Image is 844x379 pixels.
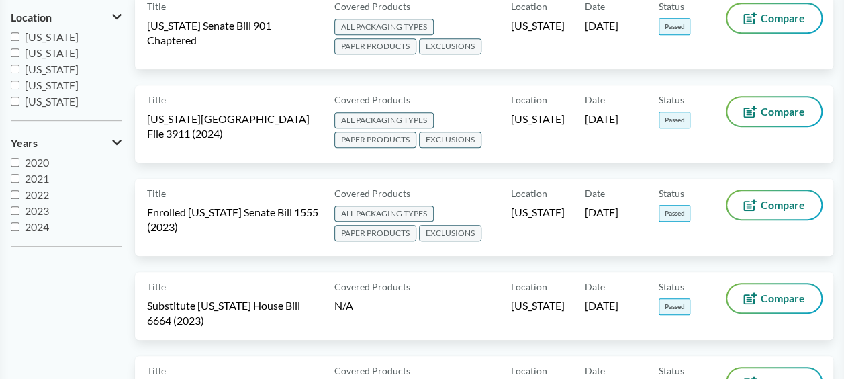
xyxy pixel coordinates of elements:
span: [US_STATE] [511,112,565,126]
span: Enrolled [US_STATE] Senate Bill 1555 (2023) [147,205,318,235]
span: Status [659,93,684,107]
span: Covered Products [334,186,410,200]
span: [US_STATE] [25,62,79,75]
span: PAPER PRODUCTS [334,132,416,148]
span: Compare [761,293,805,304]
span: Title [147,280,166,294]
span: Title [147,186,166,200]
span: Compare [761,200,805,210]
input: 2023 [11,206,19,215]
span: [US_STATE] [511,205,565,220]
span: Location [11,11,52,24]
span: Title [147,364,166,378]
span: [DATE] [585,205,618,220]
span: Passed [659,112,690,128]
span: Location [511,280,547,294]
input: 2021 [11,174,19,183]
span: 2020 [25,156,49,169]
button: Compare [727,284,821,312]
span: Location [511,186,547,200]
span: Date [585,93,605,107]
span: Passed [659,18,690,35]
span: 2023 [25,204,49,217]
span: [US_STATE] Senate Bill 901 Chaptered [147,18,318,48]
span: Location [511,364,547,378]
span: ALL PACKAGING TYPES [334,206,434,222]
span: ALL PACKAGING TYPES [334,19,434,35]
input: 2020 [11,158,19,167]
span: Title [147,93,166,107]
span: Date [585,280,605,294]
span: [US_STATE] [25,79,79,91]
span: Substitute [US_STATE] House Bill 6664 (2023) [147,298,318,328]
span: 2024 [25,220,49,233]
span: [US_STATE][GEOGRAPHIC_DATA] File 3911 (2024) [147,112,318,141]
span: [DATE] [585,298,618,313]
span: PAPER PRODUCTS [334,38,416,54]
span: PAPER PRODUCTS [334,225,416,241]
span: Date [585,186,605,200]
span: Covered Products [334,93,410,107]
span: ALL PACKAGING TYPES [334,112,434,128]
span: Compare [761,106,805,117]
span: [DATE] [585,112,618,126]
input: [US_STATE] [11,32,19,41]
input: [US_STATE] [11,65,19,73]
button: Location [11,6,122,29]
span: EXCLUSIONS [419,38,481,54]
span: [US_STATE] [25,30,79,43]
span: N/A [334,299,353,312]
span: Location [511,93,547,107]
span: 2022 [25,188,49,201]
span: EXCLUSIONS [419,225,481,241]
button: Compare [727,97,821,126]
span: [US_STATE] [25,95,79,108]
span: Status [659,280,684,294]
span: Passed [659,205,690,222]
input: 2022 [11,190,19,199]
span: [US_STATE] [25,46,79,59]
span: Date [585,364,605,378]
span: Status [659,364,684,378]
span: Covered Products [334,280,410,294]
span: [US_STATE] [511,298,565,313]
span: Status [659,186,684,200]
span: 2021 [25,172,49,185]
span: Covered Products [334,364,410,378]
input: [US_STATE] [11,97,19,106]
span: EXCLUSIONS [419,132,481,148]
input: [US_STATE] [11,48,19,57]
button: Years [11,132,122,155]
span: Compare [761,13,805,24]
button: Compare [727,4,821,32]
span: [DATE] [585,18,618,33]
button: Compare [727,191,821,219]
input: 2024 [11,222,19,231]
span: [US_STATE] [511,18,565,33]
span: Years [11,137,38,149]
input: [US_STATE] [11,81,19,89]
span: Passed [659,298,690,315]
